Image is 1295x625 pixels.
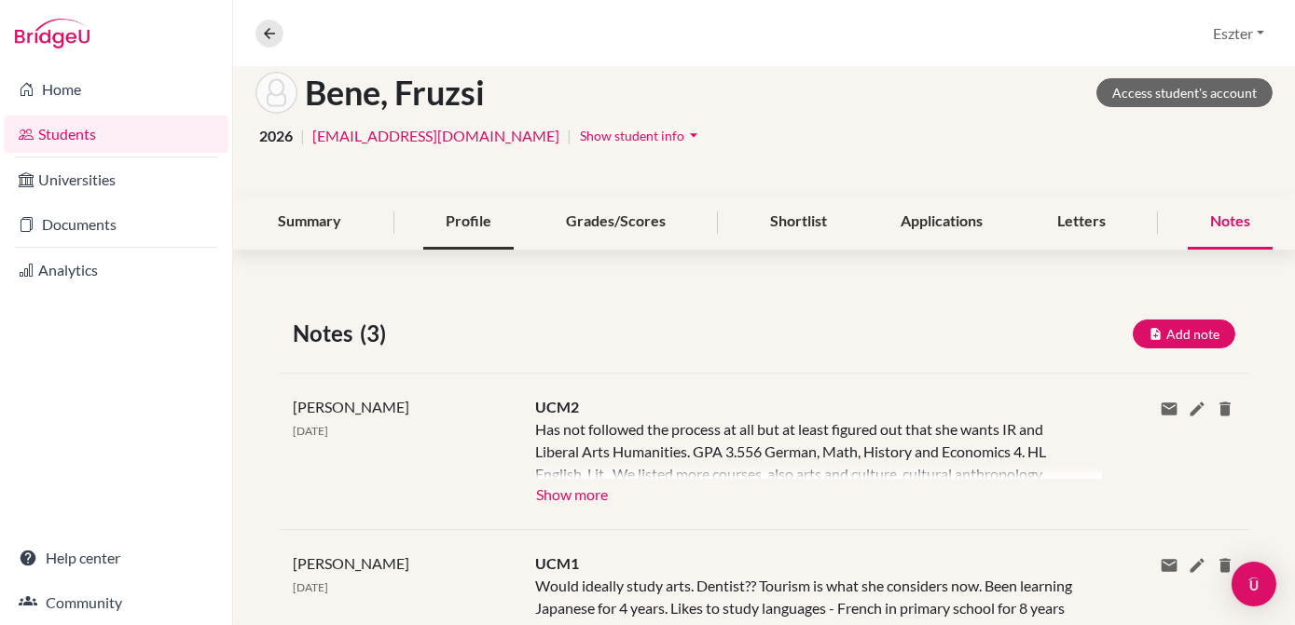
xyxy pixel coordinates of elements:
[305,73,485,113] h1: Bene, Fruzsi
[1096,78,1273,107] a: Access student's account
[535,479,609,507] button: Show more
[312,125,559,147] a: [EMAIL_ADDRESS][DOMAIN_NAME]
[4,206,228,243] a: Documents
[293,580,328,594] span: [DATE]
[535,398,579,415] span: UCM2
[4,251,228,289] a: Analytics
[544,195,688,250] div: Grades/Scores
[360,317,393,350] span: (3)
[684,126,703,144] i: arrow_drop_down
[1188,195,1273,250] div: Notes
[293,317,360,350] span: Notes
[535,418,1073,479] div: Has not followed the process at all but at least figured out that she wants IR and Liberal Arts H...
[300,125,305,147] span: |
[1205,16,1273,51] button: Eszter
[535,554,579,572] span: UCM1
[580,128,684,143] span: Show student info
[748,195,849,250] div: Shortlist
[4,161,228,198] a: Universities
[878,195,1005,250] div: Applications
[4,584,228,621] a: Community
[4,115,228,153] a: Students
[567,125,572,147] span: |
[255,72,297,114] img: Fruzsi Bene's avatar
[15,19,90,48] img: Bridge-U
[255,195,364,250] div: Summary
[423,195,514,250] div: Profile
[579,121,704,150] button: Show student infoarrow_drop_down
[1133,319,1235,348] button: Add note
[1035,195,1128,250] div: Letters
[293,424,328,438] span: [DATE]
[4,539,228,577] a: Help center
[4,71,228,108] a: Home
[293,554,409,572] span: [PERSON_NAME]
[1232,562,1276,606] div: Open Intercom Messenger
[293,398,409,415] span: [PERSON_NAME]
[259,125,293,147] span: 2026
